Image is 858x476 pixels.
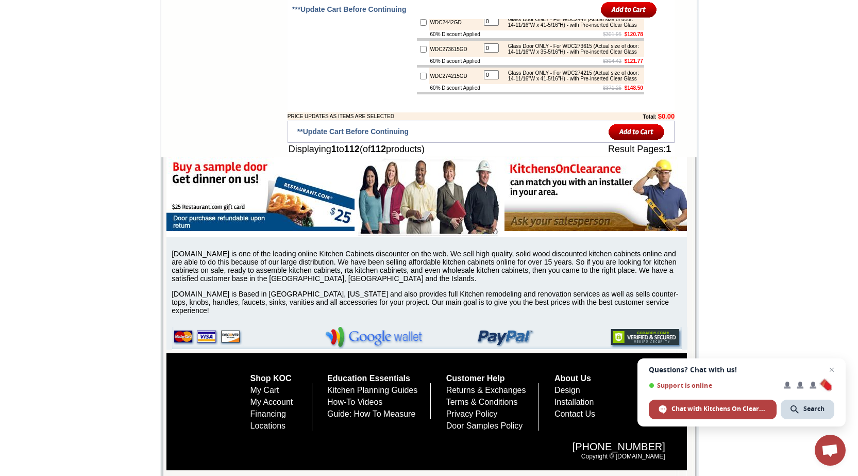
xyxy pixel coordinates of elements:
[625,85,643,91] b: $148.50
[554,409,595,418] a: Contact Us
[446,421,523,430] a: Door Samples Policy
[429,84,481,92] td: 60% Discount Applied
[601,1,657,18] input: Add to Cart
[503,43,642,55] div: Glass Door ONLY - For WDC273615 (Actual size of door: 14-11/16"W x 35-5/16"H) - with Pre-inserted...
[446,386,526,395] a: Returns & Exchanges
[250,386,279,395] a: My Cart
[250,421,286,430] a: Locations
[603,85,621,91] s: $371.25
[250,374,292,383] a: Shop KOC
[815,435,846,466] a: Open chat
[446,409,498,418] a: Privacy Policy
[297,127,409,136] span: **Update Cart Before Continuing
[149,47,175,57] td: Bellmonte Maple
[327,398,382,406] a: How-To Videos
[12,2,83,10] a: Price Sheet View in PDF Format
[327,374,410,383] a: Education Essentials
[554,398,594,406] a: Installation
[649,382,777,389] span: Support is online
[603,31,621,37] s: $301.95
[554,374,591,383] a: About Us
[292,5,407,13] span: ***Update Cart Before Continuing
[344,144,360,154] b: 112
[671,404,767,414] span: Chat with Kitchens On Clearance
[429,68,481,84] td: WDC274215GD
[658,112,675,120] b: $0.00
[327,386,417,395] a: Kitchen Planning Guides
[12,4,83,10] b: Price Sheet View in PDF Format
[89,47,120,58] td: [PERSON_NAME] White Shaker
[250,398,293,406] a: My Account
[327,409,415,418] a: Guide: How To Measure
[643,114,656,120] b: Total:
[2,3,10,11] img: pdf.png
[649,400,777,419] span: Chat with Kitchens On Clearance
[781,400,834,419] span: Search
[331,144,337,154] b: 1
[177,47,208,58] td: [PERSON_NAME] Blue Shaker
[371,144,386,154] b: 112
[201,441,665,453] span: [PHONE_NUMBER]
[28,47,54,57] td: Alabaster Shaker
[649,366,834,374] span: Questions? Chat with us!
[288,112,586,120] td: PRICE UPDATES AS ITEMS ARE SELECTED
[56,47,87,58] td: [PERSON_NAME] Yellow Walnut
[803,404,825,414] span: Search
[446,398,518,406] a: Terms & Conditions
[625,58,643,64] b: $121.77
[625,31,643,37] b: $120.78
[121,47,147,57] td: Baycreek Gray
[172,290,687,315] p: [DOMAIN_NAME] is Based in [GEOGRAPHIC_DATA], [US_STATE] and also provides full Kitchen remodeling...
[446,374,540,383] h5: Customer Help
[250,409,286,418] a: Financing
[503,70,642,81] div: Glass Door ONLY - For WDC274215 (Actual size of door: 14-11/16"W x 41-5/16"H) - with Pre-inserted...
[429,41,481,57] td: WDC273615GD
[172,250,687,283] p: [DOMAIN_NAME] is one of the leading online Kitchen Cabinets discounter on the web. We sell high q...
[609,123,665,140] input: Add to Cart
[191,431,676,470] div: Copyright © [DOMAIN_NAME]
[429,14,481,30] td: WDC2442GD
[503,17,642,28] div: Glass Door ONLY - For WDC2442 (Actual size of door: 14-11/16"W x 41-5/16"H) - with Pre-inserted C...
[548,143,675,156] td: Result Pages:
[554,386,580,395] a: Design
[603,58,621,64] s: $304.42
[666,144,671,154] b: 1
[429,30,481,38] td: 60% Discount Applied
[288,143,548,156] td: Displaying to (of products)
[429,57,481,65] td: 60% Discount Applied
